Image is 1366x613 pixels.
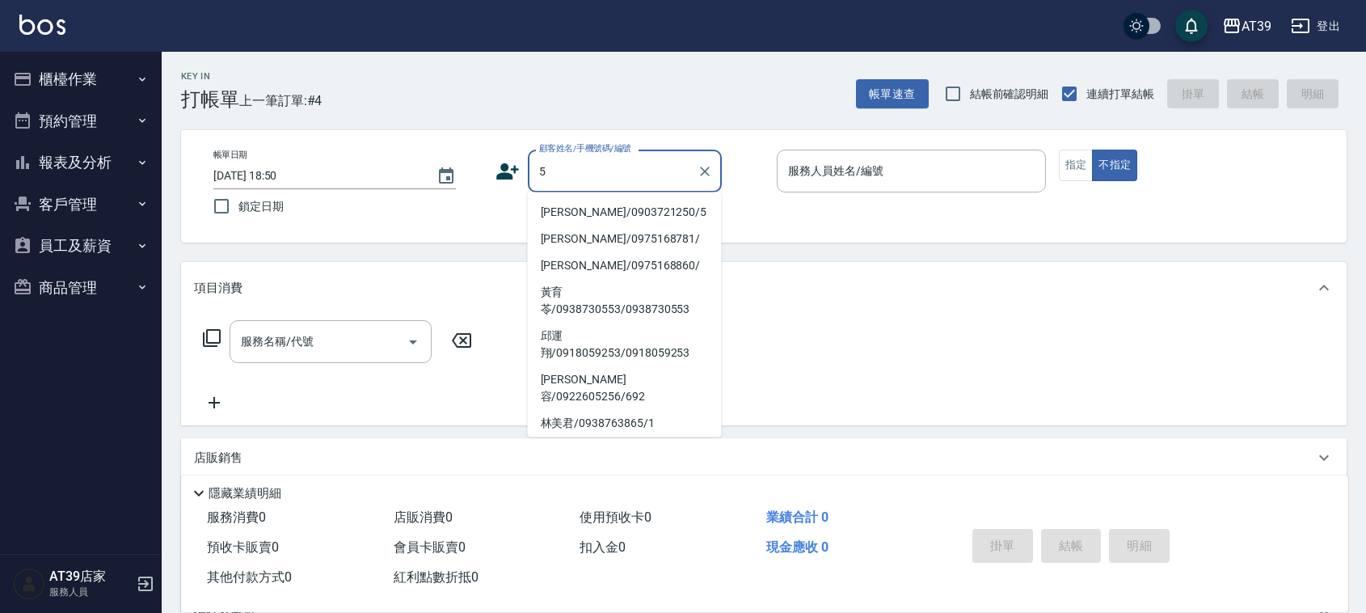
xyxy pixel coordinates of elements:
button: 客戶管理 [6,184,155,226]
input: YYYY/MM/DD hh:mm [213,163,420,189]
div: 店販銷售 [181,438,1347,477]
li: [PERSON_NAME]/0975168860/ [528,252,722,279]
button: 不指定 [1092,150,1137,181]
span: 扣入金 0 [580,539,626,555]
li: [PERSON_NAME]/0903721250/5 [528,199,722,226]
span: 服務消費 0 [207,509,266,525]
li: 邱運翔/0918059253/0918059253 [528,323,722,366]
li: [PERSON_NAME]容/0922605256/692 [528,366,722,410]
img: Person [13,568,45,600]
button: 報表及分析 [6,142,155,184]
button: 帳單速查 [856,79,929,109]
button: Clear [694,160,716,183]
li: 王尊璞/0989095966/0989095966 [528,437,722,480]
button: Choose date, selected date is 2025-09-20 [427,157,466,196]
span: 鎖定日期 [238,198,284,215]
li: 黃育苓/0938730553/0938730553 [528,279,722,323]
label: 顧客姓名/手機號碼/編號 [539,142,631,154]
span: 店販消費 0 [394,509,453,525]
h5: AT39店家 [49,569,132,585]
span: 使用預收卡 0 [580,509,651,525]
span: 其他付款方式 0 [207,569,292,585]
button: save [1175,10,1208,42]
p: 隱藏業績明細 [209,485,281,502]
li: [PERSON_NAME]/0975168781/ [528,226,722,252]
h3: 打帳單 [181,88,239,111]
span: 預收卡販賣 0 [207,539,279,555]
span: 上一筆訂單:#4 [239,91,323,111]
span: 連續打單結帳 [1086,86,1154,103]
span: 結帳前確認明細 [970,86,1049,103]
div: 項目消費 [181,262,1347,314]
button: 預約管理 [6,100,155,142]
button: 櫃檯作業 [6,58,155,100]
h2: Key In [181,71,239,82]
button: 登出 [1284,11,1347,41]
span: 紅利點數折抵 0 [394,569,479,585]
p: 店販銷售 [194,450,242,467]
p: 服務人員 [49,585,132,599]
button: 員工及薪資 [6,225,155,267]
img: Logo [19,15,65,35]
label: 帳單日期 [213,149,247,161]
div: AT39 [1242,16,1271,36]
button: 指定 [1059,150,1094,181]
span: 會員卡販賣 0 [394,539,466,555]
p: 項目消費 [194,280,242,297]
span: 現金應收 0 [766,539,828,555]
button: Open [400,329,426,355]
button: 商品管理 [6,267,155,309]
span: 業績合計 0 [766,509,828,525]
li: 林美君/0938763865/1 [528,410,722,437]
button: AT39 [1216,10,1278,43]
